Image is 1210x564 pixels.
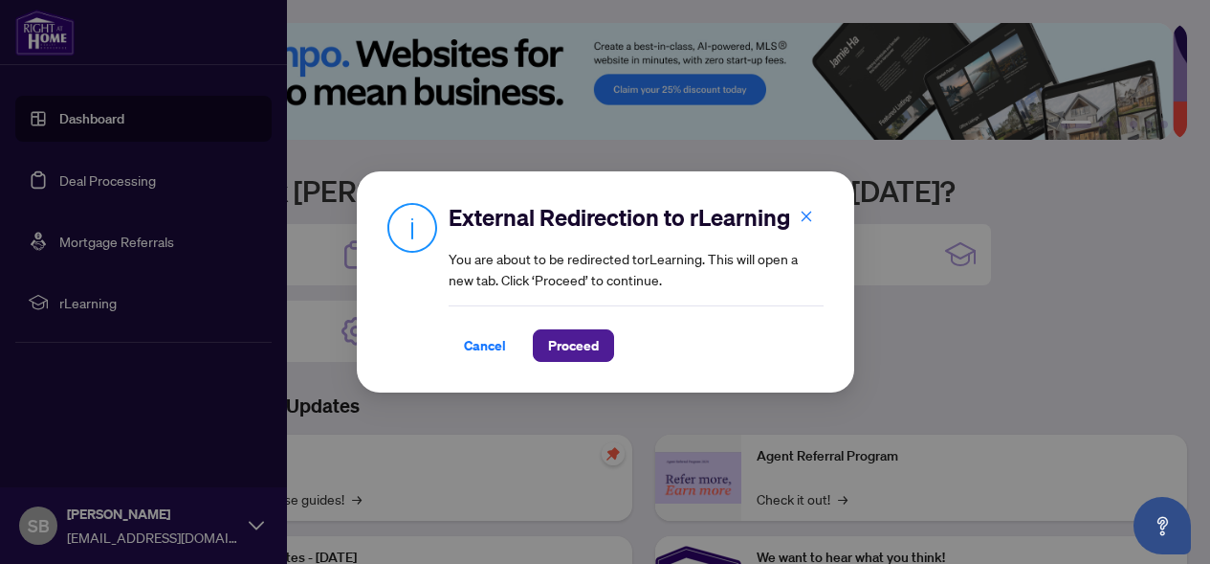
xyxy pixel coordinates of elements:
[449,329,521,362] button: Cancel
[1133,497,1191,554] button: Open asap
[464,330,506,361] span: Cancel
[387,202,437,253] img: Info Icon
[449,202,824,362] div: You are about to be redirected to rLearning . This will open a new tab. Click ‘Proceed’ to continue.
[533,329,614,362] button: Proceed
[800,210,813,223] span: close
[548,330,599,361] span: Proceed
[449,202,824,233] h2: External Redirection to rLearning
